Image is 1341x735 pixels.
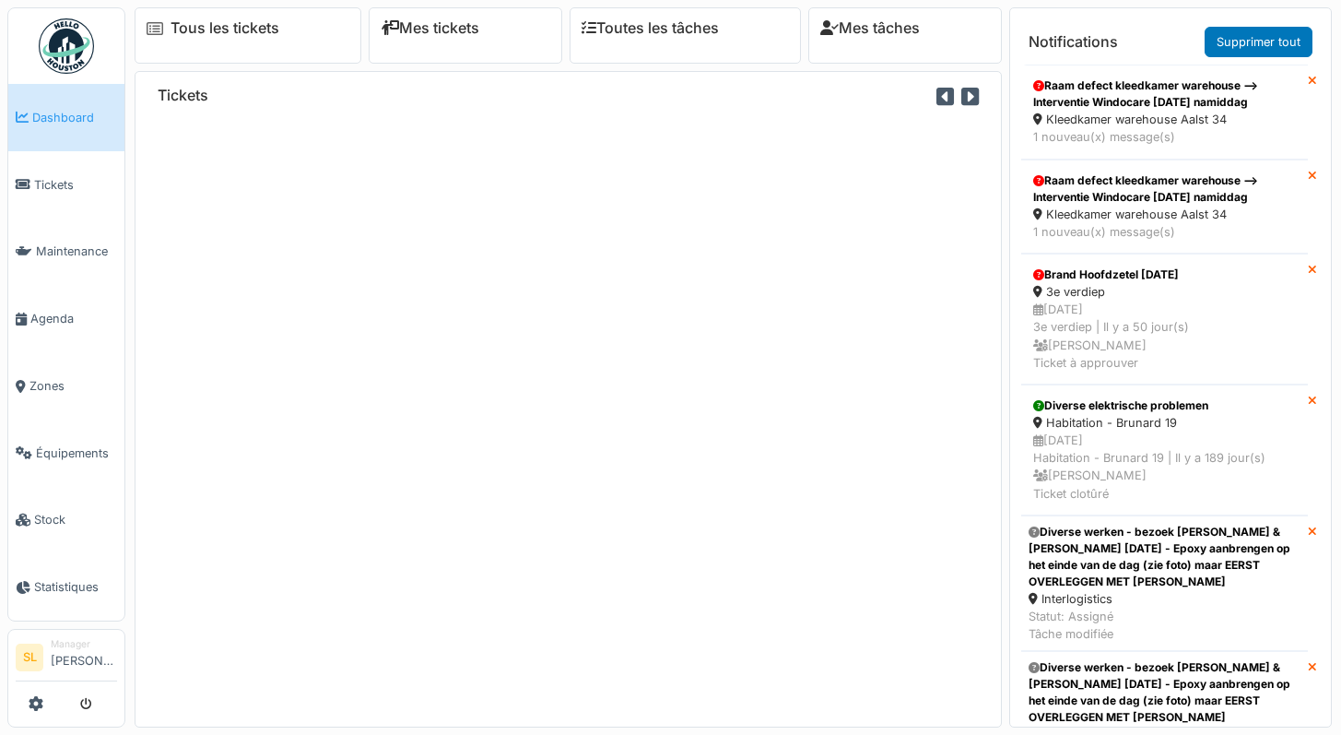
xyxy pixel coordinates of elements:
a: Diverse werken - bezoek [PERSON_NAME] & [PERSON_NAME] [DATE] - Epoxy aanbrengen op het einde van ... [1021,516,1308,652]
span: Agenda [30,310,117,327]
a: Brand Hoofdzetel [DATE] 3e verdiep [DATE]3e verdiep | Il y a 50 jour(s) [PERSON_NAME]Ticket à app... [1021,254,1308,385]
div: Raam defect kleedkamer warehouse --> Interventie Windocare [DATE] namiddag [1033,77,1296,111]
a: Zones [8,352,124,420]
div: Habitation - Brunard 19 [1033,414,1296,432]
a: Stock [8,487,124,554]
div: Diverse elektrische problemen [1033,397,1296,414]
h6: Tickets [158,87,208,104]
a: Tickets [8,151,124,219]
a: Agenda [8,285,124,352]
a: Tous les tickets [171,19,279,37]
div: [DATE] 3e verdiep | Il y a 50 jour(s) [PERSON_NAME] Ticket à approuver [1033,301,1296,372]
a: Équipements [8,420,124,487]
span: Tickets [34,176,117,194]
a: SL Manager[PERSON_NAME] [16,637,117,682]
a: Diverse elektrische problemen Habitation - Brunard 19 [DATE]Habitation - Brunard 19 | Il y a 189 ... [1021,385,1308,516]
a: Mes tickets [381,19,479,37]
div: 3e verdiep [1033,283,1296,301]
a: Supprimer tout [1205,27,1312,57]
div: Manager [51,637,117,651]
div: Interlogistics [1029,590,1300,608]
span: Maintenance [36,243,117,260]
h6: Notifications [1029,33,1118,51]
a: Raam defect kleedkamer warehouse --> Interventie Windocare [DATE] namiddag Kleedkamer warehouse A... [1021,160,1308,254]
li: [PERSON_NAME] [51,637,117,677]
span: Zones [29,377,117,395]
span: Dashboard [32,109,117,126]
img: Badge_color-CXgf-gQk.svg [39,18,94,74]
div: Brand Hoofdzetel [DATE] [1033,267,1296,283]
div: Kleedkamer warehouse Aalst 34 [1033,111,1296,128]
a: Mes tâches [820,19,920,37]
a: Statistiques [8,553,124,621]
a: Maintenance [8,219,124,286]
span: Équipements [36,445,117,462]
div: 1 nouveau(x) message(s) [1033,128,1296,146]
a: Raam defect kleedkamer warehouse --> Interventie Windocare [DATE] namiddag Kleedkamer warehouse A... [1021,65,1308,159]
span: Statistiques [34,578,117,596]
a: Toutes les tâches [582,19,719,37]
div: Statut: Assigné Tâche modifiée [1029,608,1300,643]
div: 1 nouveau(x) message(s) [1033,223,1296,241]
span: Stock [34,511,117,528]
li: SL [16,644,43,671]
div: Kleedkamer warehouse Aalst 34 [1033,206,1296,223]
a: Dashboard [8,84,124,151]
div: Diverse werken - bezoek [PERSON_NAME] & [PERSON_NAME] [DATE] - Epoxy aanbrengen op het einde van ... [1029,524,1300,590]
div: Diverse werken - bezoek [PERSON_NAME] & [PERSON_NAME] [DATE] - Epoxy aanbrengen op het einde van ... [1029,659,1300,726]
div: [DATE] Habitation - Brunard 19 | Il y a 189 jour(s) [PERSON_NAME] Ticket clotûré [1033,432,1296,503]
div: Raam defect kleedkamer warehouse --> Interventie Windocare [DATE] namiddag [1033,172,1296,206]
